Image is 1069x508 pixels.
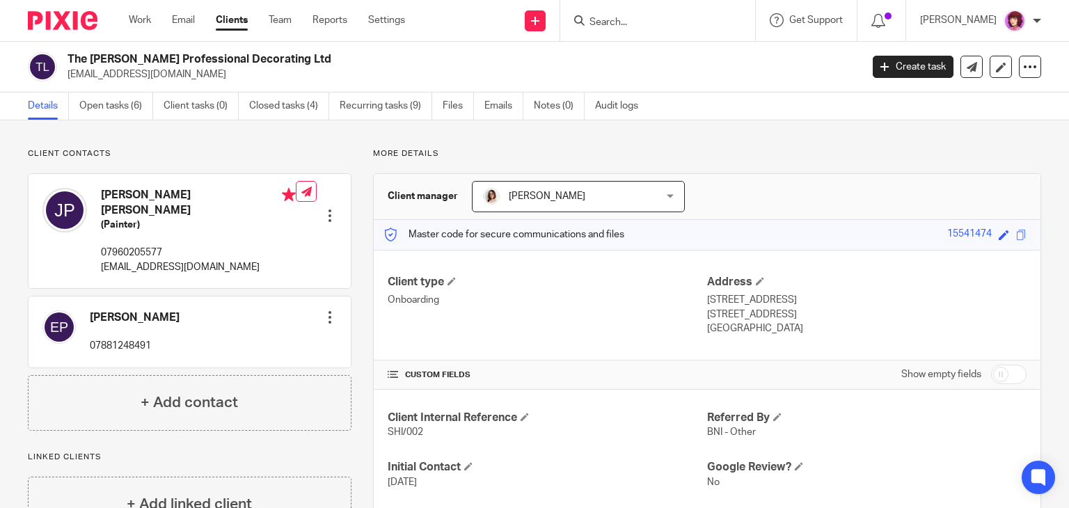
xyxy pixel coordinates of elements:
p: Master code for secure communications and files [384,228,624,241]
a: Client tasks (0) [164,93,239,120]
img: Emma%20M%20Purple.png [1004,10,1026,32]
p: [STREET_ADDRESS] [707,308,1027,322]
i: Primary [282,188,296,202]
a: Recurring tasks (9) [340,93,432,120]
p: [STREET_ADDRESS] [707,293,1027,307]
a: Team [269,13,292,27]
span: [PERSON_NAME] [509,191,585,201]
h4: Initial Contact [388,460,707,475]
p: [EMAIL_ADDRESS][DOMAIN_NAME] [68,68,852,81]
img: svg%3E [28,52,57,81]
a: Email [172,13,195,27]
label: Show empty fields [901,367,981,381]
h4: Client type [388,275,707,289]
div: 15541474 [947,227,992,243]
h4: Client Internal Reference [388,411,707,425]
h4: + Add contact [141,392,238,413]
img: svg%3E [42,188,87,232]
p: 07960205577 [101,246,296,260]
a: Details [28,93,69,120]
h4: CUSTOM FIELDS [388,370,707,381]
p: [GEOGRAPHIC_DATA] [707,322,1027,335]
h5: (Painter) [101,218,296,232]
span: [DATE] [388,477,417,487]
a: Clients [216,13,248,27]
a: Create task [873,56,953,78]
p: [EMAIL_ADDRESS][DOMAIN_NAME] [101,260,296,274]
a: Audit logs [595,93,649,120]
a: Closed tasks (4) [249,93,329,120]
a: Emails [484,93,523,120]
p: 07881248491 [90,339,180,353]
h3: Client manager [388,189,458,203]
span: Get Support [789,15,843,25]
span: BNI - Other [707,427,756,437]
input: Search [588,17,713,29]
p: [PERSON_NAME] [920,13,997,27]
img: Pixie [28,11,97,30]
img: Caroline%20-%20HS%20-%20LI.png [483,188,500,205]
a: Work [129,13,151,27]
span: SHI/002 [388,427,423,437]
a: Notes (0) [534,93,585,120]
p: Onboarding [388,293,707,307]
h4: Referred By [707,411,1027,425]
h4: [PERSON_NAME] [90,310,180,325]
p: Client contacts [28,148,351,159]
h4: Address [707,275,1027,289]
a: Files [443,93,474,120]
h4: [PERSON_NAME] [PERSON_NAME] [101,188,296,218]
a: Settings [368,13,405,27]
h2: The [PERSON_NAME] Professional Decorating Ltd [68,52,695,67]
span: No [707,477,720,487]
h4: Google Review? [707,460,1027,475]
a: Reports [312,13,347,27]
img: svg%3E [42,310,76,344]
p: Linked clients [28,452,351,463]
p: More details [373,148,1041,159]
a: Open tasks (6) [79,93,153,120]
